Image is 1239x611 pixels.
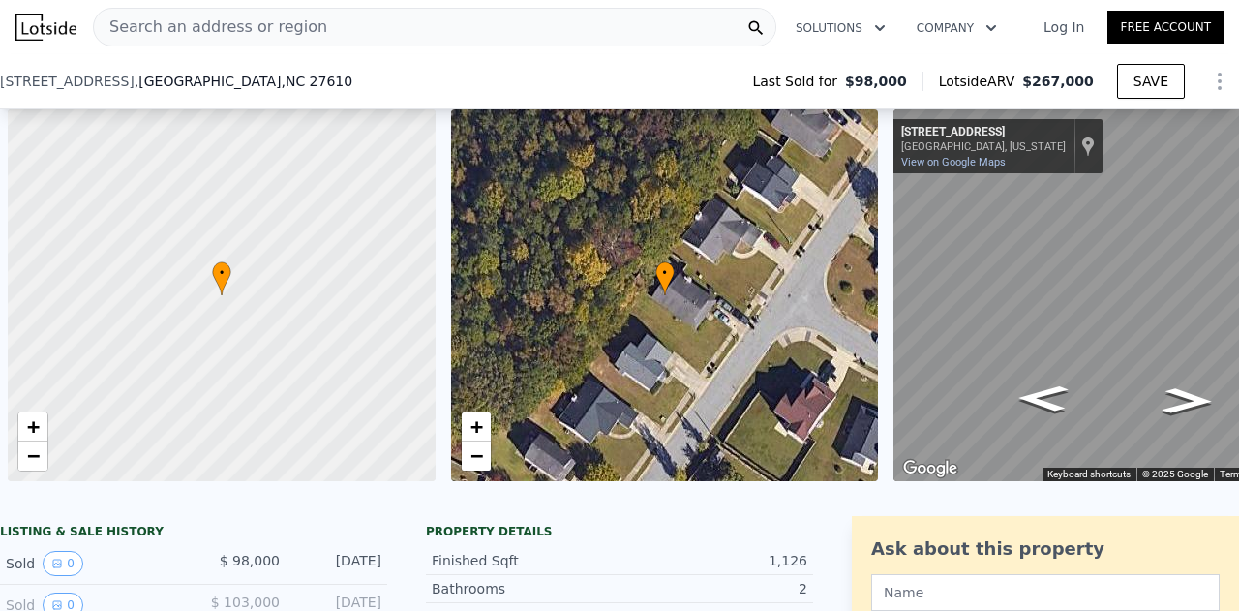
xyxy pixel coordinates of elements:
[281,74,352,89] span: , NC 27610
[27,414,40,439] span: +
[212,261,231,295] div: •
[845,72,907,91] span: $98,000
[619,579,807,598] div: 2
[43,551,83,576] button: View historical data
[752,72,845,91] span: Last Sold for
[462,412,491,442] a: Zoom in
[1020,17,1107,37] a: Log In
[901,140,1066,153] div: [GEOGRAPHIC_DATA], [US_STATE]
[901,11,1012,46] button: Company
[1081,136,1095,157] a: Show location on map
[6,551,178,576] div: Sold
[432,579,619,598] div: Bathrooms
[18,412,47,442] a: Zoom in
[212,264,231,282] span: •
[1107,11,1224,44] a: Free Account
[211,595,280,610] span: $ 103,000
[780,11,901,46] button: Solutions
[1200,62,1239,101] button: Show Options
[469,414,482,439] span: +
[871,574,1220,611] input: Name
[901,125,1066,140] div: [STREET_ADDRESS]
[295,551,381,576] div: [DATE]
[1047,468,1131,481] button: Keyboard shortcuts
[426,524,813,539] div: Property details
[15,14,76,41] img: Lotside
[655,264,675,282] span: •
[1141,382,1235,420] path: Go Northeast, Mindspring Dr
[27,443,40,468] span: −
[135,72,352,91] span: , [GEOGRAPHIC_DATA]
[462,442,491,471] a: Zoom out
[18,442,47,471] a: Zoom out
[469,443,482,468] span: −
[996,380,1090,418] path: Go Southwest, Mindspring Dr
[901,156,1006,168] a: View on Google Maps
[94,15,327,39] span: Search an address or region
[619,551,807,570] div: 1,126
[871,535,1220,563] div: Ask about this property
[898,456,962,481] img: Google
[939,72,1022,91] span: Lotside ARV
[432,551,619,570] div: Finished Sqft
[898,456,962,481] a: Open this area in Google Maps (opens a new window)
[1022,74,1094,89] span: $267,000
[655,261,675,295] div: •
[220,553,280,568] span: $ 98,000
[1117,64,1185,99] button: SAVE
[1142,469,1208,479] span: © 2025 Google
